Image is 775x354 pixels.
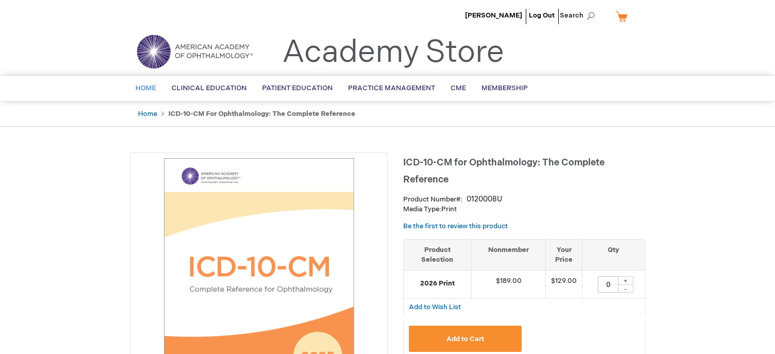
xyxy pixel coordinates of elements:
input: Qty [598,276,618,293]
span: Clinical Education [171,84,247,92]
th: Product Selection [404,239,472,270]
a: Be the first to review this product [403,222,508,230]
th: Your Price [546,239,582,270]
button: Add to Cart [409,326,522,352]
span: Practice Management [348,84,435,92]
div: - [618,284,633,293]
span: Home [135,84,156,92]
span: CME [451,84,466,92]
span: Patient Education [262,84,333,92]
span: Membership [481,84,528,92]
a: Academy Store [282,34,504,71]
div: 0120008U [467,194,502,205]
strong: Product Number [403,195,462,204]
span: Add to Wish List [409,303,461,311]
span: Search [560,5,599,26]
strong: 2026 Print [409,279,467,289]
a: Home [138,110,157,118]
span: Add to Cart [446,335,484,343]
a: Log Out [529,11,555,20]
th: Qty [582,239,645,270]
p: Print [403,205,645,214]
a: [PERSON_NAME] [465,11,522,20]
span: ICD-10-CM for Ophthalmology: The Complete Reference [403,157,605,185]
div: + [618,276,633,285]
strong: ICD-10-CM for Ophthalmology: The Complete Reference [168,110,355,118]
td: $129.00 [546,271,582,299]
th: Nonmember [472,239,546,270]
td: $189.00 [472,271,546,299]
strong: Media Type: [403,205,441,213]
a: Add to Wish List [409,302,461,311]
